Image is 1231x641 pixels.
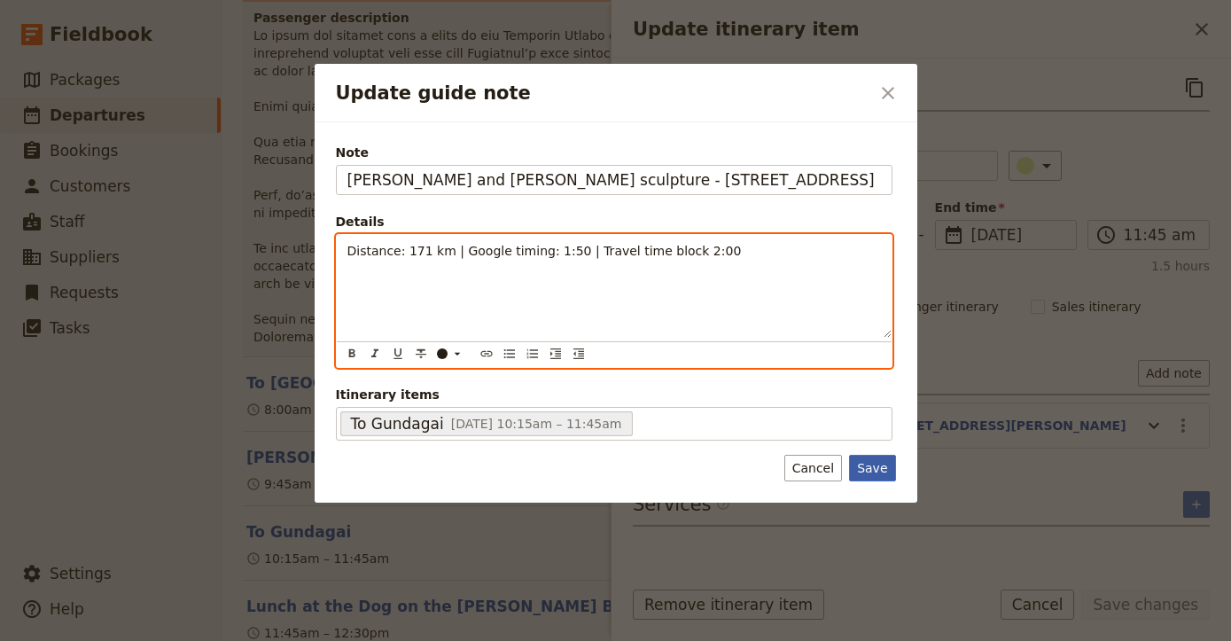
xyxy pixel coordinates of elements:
[546,344,565,363] button: Increase indent
[347,244,742,258] span: Distance: 171 km | Google timing: 1:50 | Travel time block 2:00
[451,417,622,431] span: [DATE] 10:15am – 11:45am
[365,344,385,363] button: Format italic
[342,344,362,363] button: Format bold
[336,165,892,195] input: Note
[873,78,903,108] button: Close dialog
[477,344,496,363] button: Insert link
[500,344,519,363] button: Bulleted list
[569,344,588,363] button: Decrease indent
[336,213,892,231] div: Details
[411,344,431,363] button: Format strikethrough
[336,144,892,161] span: Note
[784,455,842,481] button: Cancel
[523,344,542,363] button: Numbered list
[432,344,468,363] button: ​
[849,455,895,481] button: Save
[435,347,471,361] div: ​
[351,413,444,434] span: To Gundagai
[336,80,869,106] h2: Update guide note
[336,386,892,403] span: Itinerary items
[388,344,408,363] button: Format underline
